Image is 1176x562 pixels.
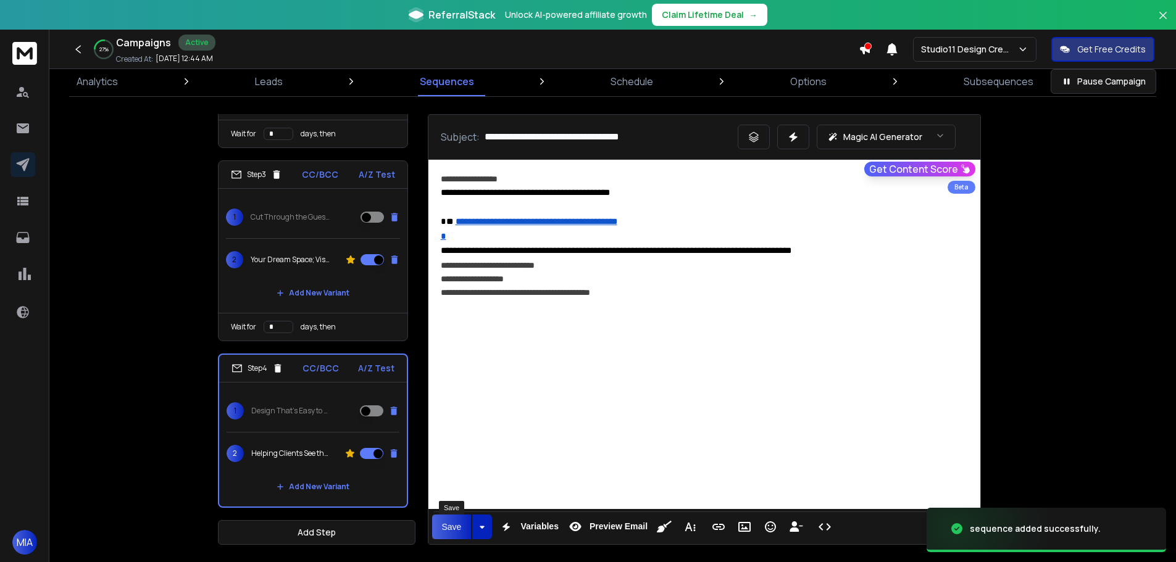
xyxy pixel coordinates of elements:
div: Step 4 [231,363,283,374]
a: Options [783,67,834,96]
div: Beta [948,181,975,194]
p: [DATE] 12:44 AM [156,54,213,64]
p: days, then [301,129,336,139]
a: Leads [248,67,290,96]
span: 2 [226,251,243,268]
button: Add New Variant [267,281,359,305]
button: Add New Variant [267,474,359,499]
p: Subject: [441,130,480,144]
p: Sequences [420,74,474,89]
span: 2 [227,445,244,462]
button: Save [432,514,472,539]
button: Close banner [1155,7,1171,37]
p: Created At: [116,54,153,64]
button: Clean HTML [653,514,676,539]
button: Variables [494,514,561,539]
div: Save [439,501,464,514]
button: Insert Link (Ctrl+K) [707,514,730,539]
button: Get Content Score [864,162,975,176]
span: Preview Email [587,521,650,532]
li: Step4CC/BCCA/Z Test1Design That’s Easy to Say “Yes” To2Helping Clients See the Full PictureAdd Ne... [218,353,408,508]
button: Insert Unsubscribe Link [785,514,808,539]
button: Add Step [218,520,415,545]
p: Wait for [231,129,256,139]
p: Options [790,74,827,89]
p: Wait for [231,322,256,332]
p: Magic AI Generator [843,131,922,143]
button: Magic AI Generator [817,125,956,149]
span: → [749,9,757,21]
div: Active [178,35,215,51]
p: Studio11 Design Creative [921,43,1017,56]
li: Step3CC/BCCA/Z Test1Cut Through the Guesswork2Your Dream Space; VisualizedAdd New VariantWait for... [218,160,408,341]
button: MIA [12,530,37,555]
p: CC/BCC [302,362,339,374]
p: Subsequences [964,74,1033,89]
h1: Campaigns [116,35,171,50]
p: Get Free Credits [1077,43,1146,56]
div: sequence added successfully. [970,523,1101,535]
button: Insert Image (Ctrl+P) [733,514,756,539]
p: Cut Through the Guesswork [251,212,330,222]
p: days, then [301,322,336,332]
span: 1 [226,209,243,226]
a: Sequences [412,67,482,96]
p: CC/BCC [302,168,338,181]
p: Design That’s Easy to Say “Yes” To [251,406,330,416]
button: Claim Lifetime Deal→ [652,4,767,26]
span: ReferralStack [428,7,495,22]
p: A/Z Test [359,168,395,181]
div: Step 3 [231,169,282,180]
p: 27 % [99,46,109,53]
p: A/Z Test [358,362,394,374]
button: Get Free Credits [1051,37,1154,62]
p: Unlock AI-powered affiliate growth [505,9,647,21]
p: Analytics [77,74,118,89]
p: Helping Clients See the Full Picture [251,448,330,458]
a: Analytics [69,67,125,96]
p: Schedule [611,74,653,89]
button: Code View [813,514,836,539]
button: Preview Email [564,514,650,539]
button: More Text [678,514,702,539]
a: Subsequences [956,67,1041,96]
p: Your Dream Space; Visualized [251,255,330,265]
a: Schedule [603,67,661,96]
button: Pause Campaign [1051,69,1156,94]
span: 1 [227,402,244,419]
button: Emoticons [759,514,782,539]
span: Variables [518,521,561,532]
p: Leads [255,74,283,89]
